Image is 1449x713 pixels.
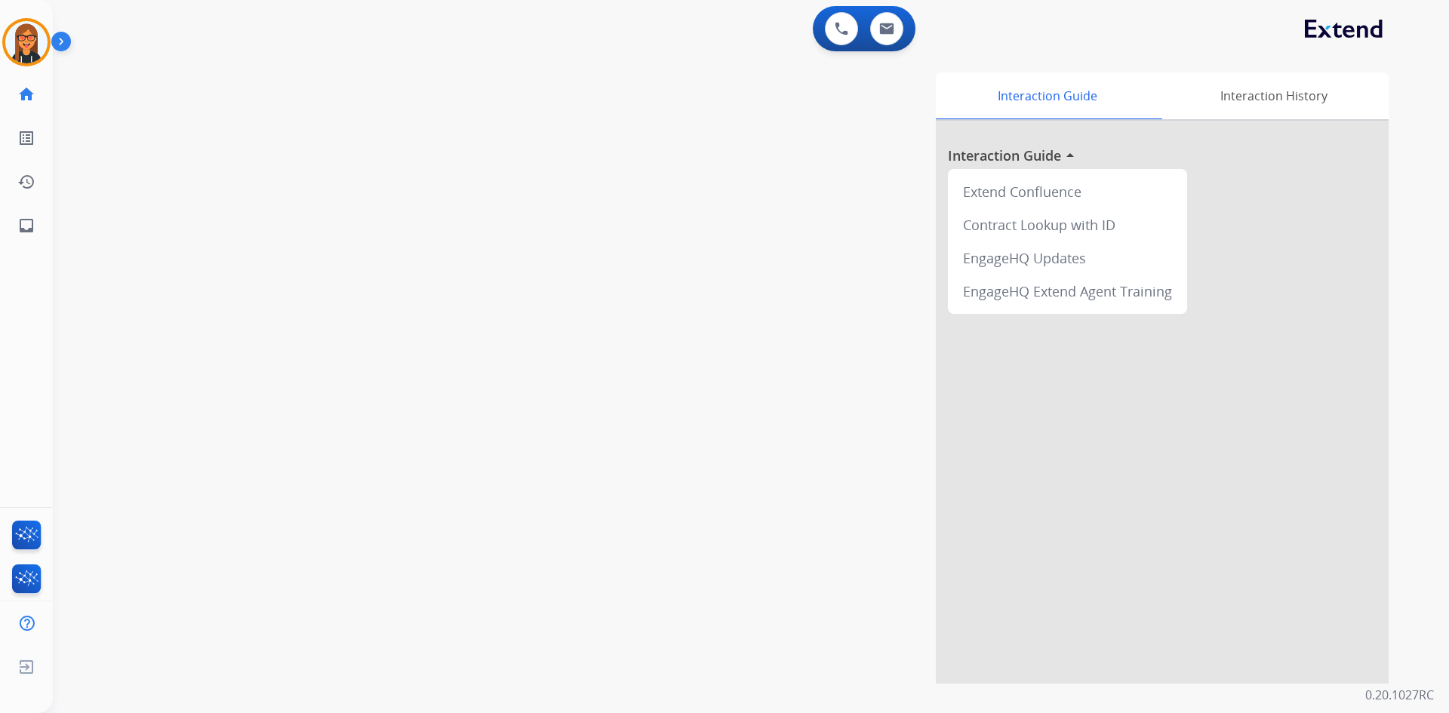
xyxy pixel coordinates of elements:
div: Interaction Guide [936,72,1158,119]
div: EngageHQ Extend Agent Training [954,275,1181,308]
mat-icon: list_alt [17,129,35,147]
img: avatar [5,21,48,63]
p: 0.20.1027RC [1365,686,1434,704]
mat-icon: inbox [17,217,35,235]
mat-icon: home [17,85,35,103]
mat-icon: history [17,173,35,191]
div: Contract Lookup with ID [954,208,1181,241]
div: EngageHQ Updates [954,241,1181,275]
div: Extend Confluence [954,175,1181,208]
div: Interaction History [1158,72,1389,119]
